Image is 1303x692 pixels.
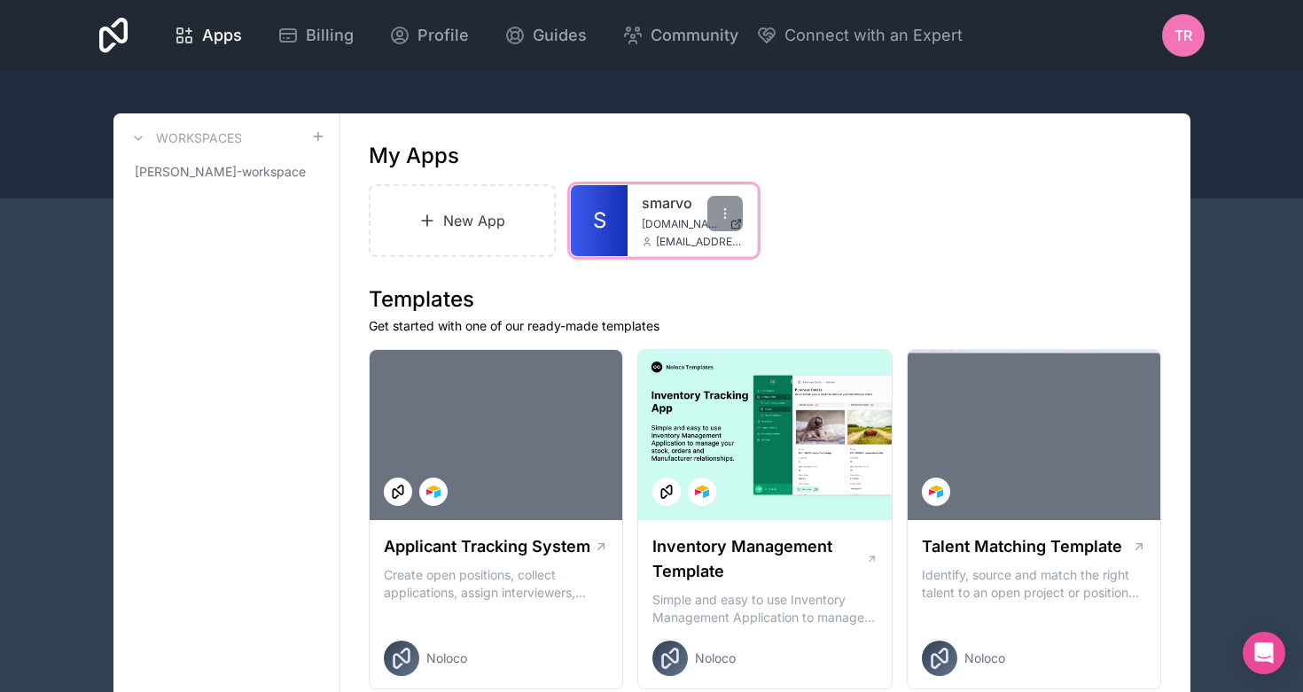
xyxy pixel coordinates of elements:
[369,285,1162,314] h1: Templates
[642,217,743,231] a: [DOMAIN_NAME]
[533,23,587,48] span: Guides
[756,23,963,48] button: Connect with an Expert
[1243,632,1285,674] div: Open Intercom Messenger
[929,485,943,499] img: Airtable Logo
[593,206,606,235] span: S
[651,23,738,48] span: Community
[384,534,590,559] h1: Applicant Tracking System
[375,16,483,55] a: Profile
[369,317,1162,335] p: Get started with one of our ready-made templates
[160,16,256,55] a: Apps
[922,566,1147,602] p: Identify, source and match the right talent to an open project or position with our Talent Matchi...
[306,23,354,48] span: Billing
[426,649,467,667] span: Noloco
[202,23,242,48] span: Apps
[922,534,1122,559] h1: Talent Matching Template
[642,217,722,231] span: [DOMAIN_NAME]
[426,485,441,499] img: Airtable Logo
[384,566,609,602] p: Create open positions, collect applications, assign interviewers, centralise candidate feedback a...
[128,128,242,149] a: Workspaces
[490,16,601,55] a: Guides
[263,16,368,55] a: Billing
[695,485,709,499] img: Airtable Logo
[128,156,325,188] a: [PERSON_NAME]-workspace
[417,23,469,48] span: Profile
[571,185,628,256] a: S
[135,163,306,181] span: [PERSON_NAME]-workspace
[642,192,743,214] a: smarvo
[656,235,743,249] span: [EMAIL_ADDRESS][DOMAIN_NAME]
[608,16,753,55] a: Community
[369,184,557,257] a: New App
[1174,25,1192,46] span: TR
[652,534,865,584] h1: Inventory Management Template
[652,591,878,626] p: Simple and easy to use Inventory Management Application to manage your stock, orders and Manufact...
[695,649,736,667] span: Noloco
[784,23,963,48] span: Connect with an Expert
[369,142,459,170] h1: My Apps
[964,649,1005,667] span: Noloco
[156,129,242,147] h3: Workspaces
